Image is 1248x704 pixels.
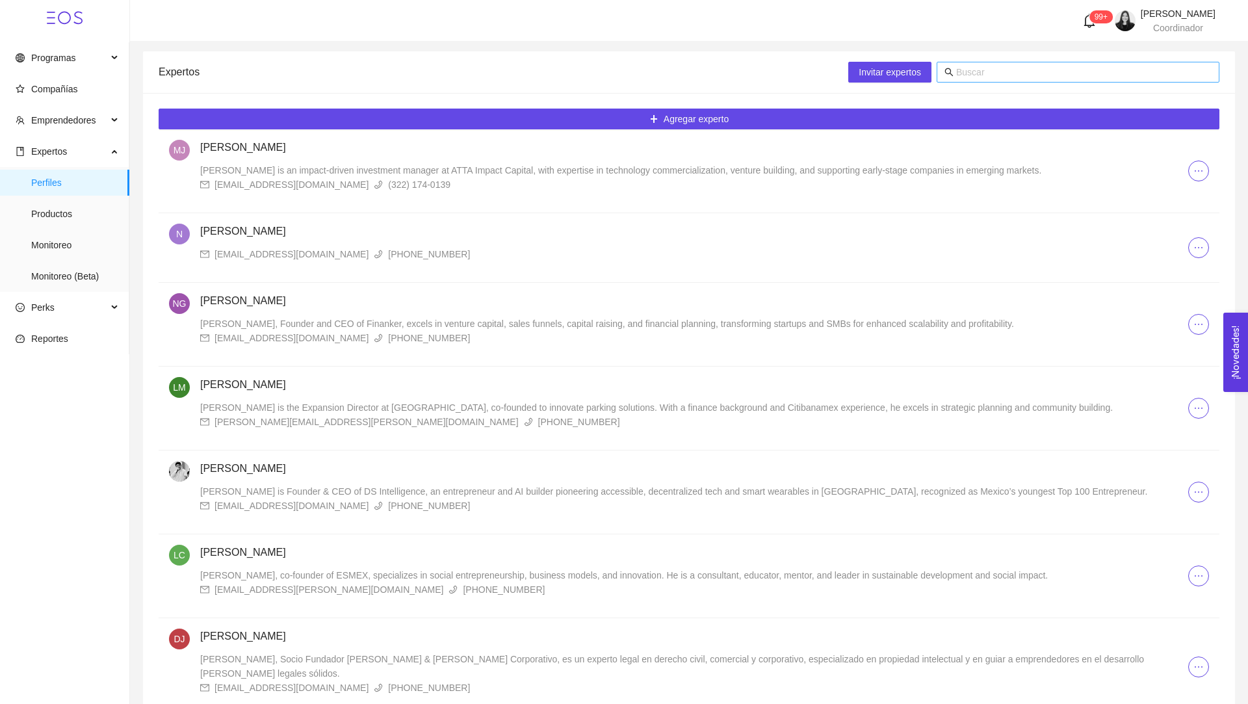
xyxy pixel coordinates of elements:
span: mail [200,180,209,189]
button: ellipsis [1188,566,1209,586]
button: ellipsis [1188,237,1209,258]
button: ellipsis [1188,398,1209,419]
span: NG [173,293,187,314]
h4: [PERSON_NAME] [200,293,1188,309]
button: ellipsis [1188,657,1209,677]
span: search [944,68,954,77]
span: ellipsis [1189,662,1208,672]
button: ellipsis [1188,314,1209,335]
span: [PERSON_NAME] [1141,8,1215,19]
div: [PHONE_NUMBER] [388,331,470,345]
span: ellipsis [1189,487,1208,497]
span: Reportes [31,333,68,344]
button: Open Feedback Widget [1223,313,1248,392]
div: [EMAIL_ADDRESS][DOMAIN_NAME] [214,499,369,513]
span: smile [16,303,25,312]
div: [PHONE_NUMBER] [388,499,470,513]
div: [EMAIL_ADDRESS][DOMAIN_NAME] [214,681,369,695]
span: plus [649,114,658,125]
span: [PERSON_NAME] is an impact-driven investment manager at ATTA Impact Capital, with expertise in te... [200,165,1041,176]
span: star [16,85,25,94]
span: [PERSON_NAME] is the Expansion Director at [GEOGRAPHIC_DATA], co-founded to innovate parking solu... [200,402,1113,413]
span: phone [374,333,383,343]
span: [PERSON_NAME], Socio Fundador [PERSON_NAME] & [PERSON_NAME] Corporativo, es un experto legal en d... [200,654,1144,679]
span: mail [200,683,209,692]
span: LC [174,545,185,566]
button: ellipsis [1188,482,1209,502]
span: phone [524,417,533,426]
span: Compañías [31,84,78,94]
span: ellipsis [1189,571,1208,581]
div: (322) 174-0139 [388,177,450,192]
span: [PERSON_NAME] is Founder & CEO of DS Intelligence, an entrepreneur and AI builder pioneering acce... [200,486,1147,497]
span: Emprendedores [31,115,96,125]
span: mail [200,501,209,510]
div: [PHONE_NUMBER] [388,681,470,695]
span: mail [200,585,209,594]
div: [EMAIL_ADDRESS][DOMAIN_NAME] [214,331,369,345]
span: Coordinador [1153,23,1203,33]
span: phone [448,585,458,594]
span: MJ [174,140,186,161]
h4: [PERSON_NAME] [200,545,1188,560]
span: ellipsis [1189,319,1208,330]
h4: [PERSON_NAME] [200,140,1188,155]
div: [PERSON_NAME][EMAIL_ADDRESS][PERSON_NAME][DOMAIN_NAME] [214,415,519,429]
span: ellipsis [1189,242,1208,253]
span: global [16,53,25,62]
span: N [176,224,183,244]
span: phone [374,501,383,510]
span: Expertos [31,146,67,157]
h4: [PERSON_NAME] [200,224,1188,239]
div: Expertos [159,53,848,90]
span: [PERSON_NAME], Founder and CEO of Finanker, excels in venture capital, sales funnels, capital rai... [200,319,1014,329]
div: [EMAIL_ADDRESS][DOMAIN_NAME] [214,177,369,192]
span: ellipsis [1189,166,1208,176]
h4: [PERSON_NAME] [200,377,1188,393]
button: plusAgregar experto [159,109,1219,129]
span: bell [1082,14,1097,28]
span: Agregar experto [664,112,729,126]
span: LM [173,377,185,398]
h4: [PERSON_NAME] [200,629,1188,644]
input: Buscar [956,65,1212,79]
div: [EMAIL_ADDRESS][DOMAIN_NAME] [214,247,369,261]
span: phone [374,250,383,259]
button: ellipsis [1188,161,1209,181]
span: [PERSON_NAME], co-founder of ESMEX, specializes in social entrepreneurship, business models, and ... [200,570,1048,580]
div: [PHONE_NUMBER] [538,415,620,429]
span: Programas [31,53,75,63]
span: mail [200,417,209,426]
div: [EMAIL_ADDRESS][PERSON_NAME][DOMAIN_NAME] [214,582,443,597]
span: mail [200,333,209,343]
img: 1752699707079-INTELLI%20IMAGES%20(2).png [169,461,190,482]
button: Invitar expertos [848,62,931,83]
span: Perks [31,302,55,313]
img: 1654902678626-PP_Jashia3.jpg [1115,10,1136,31]
h4: [PERSON_NAME] [200,461,1188,476]
sup: 3629 [1089,10,1113,23]
span: Monitoreo (Beta) [31,263,119,289]
span: ellipsis [1189,403,1208,413]
span: Invitar expertos [859,65,921,79]
span: Perfiles [31,170,119,196]
span: mail [200,250,209,259]
span: Productos [31,201,119,227]
span: team [16,116,25,125]
div: [PHONE_NUMBER] [388,247,470,261]
span: phone [374,683,383,692]
span: dashboard [16,334,25,343]
div: [PHONE_NUMBER] [463,582,545,597]
span: book [16,147,25,156]
span: DJ [174,629,185,649]
span: Monitoreo [31,232,119,258]
span: phone [374,180,383,189]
